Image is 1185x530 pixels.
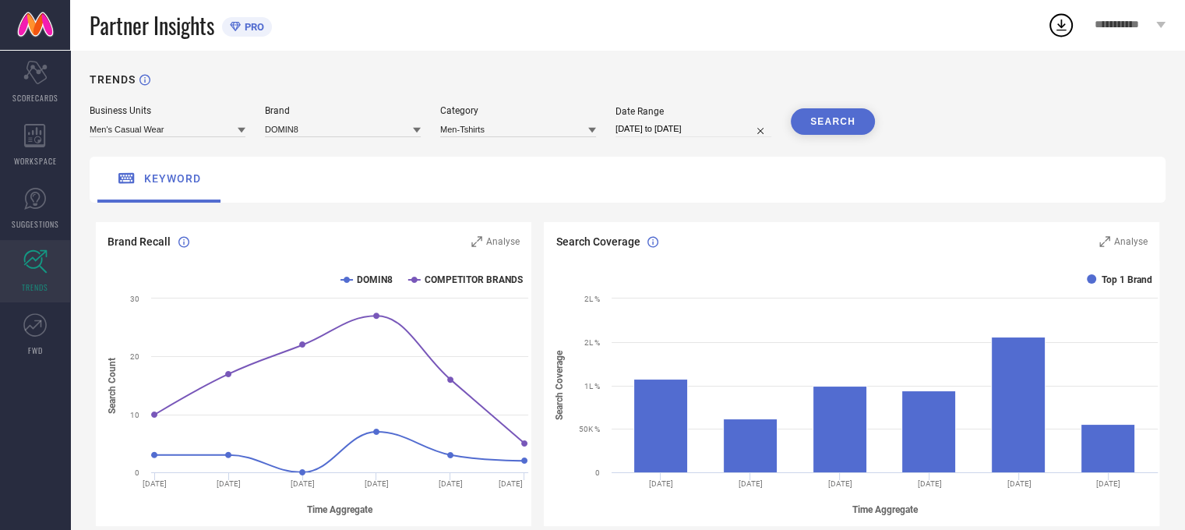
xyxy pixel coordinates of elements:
[90,73,136,86] h1: TRENDS
[584,295,600,303] text: 2L %
[1114,236,1148,247] span: Analyse
[144,172,201,185] span: keyword
[554,350,565,420] tspan: Search Coverage
[584,382,600,390] text: 1L %
[130,352,139,361] text: 20
[28,344,43,356] span: FWD
[1099,236,1110,247] svg: Zoom
[12,218,59,230] span: SUGGESTIONS
[739,479,763,488] text: [DATE]
[499,479,523,488] text: [DATE]
[615,106,771,117] div: Date Range
[107,358,118,414] tspan: Search Count
[357,274,393,285] text: DOMIN8
[265,105,421,116] div: Brand
[130,411,139,419] text: 10
[291,479,315,488] text: [DATE]
[130,295,139,303] text: 30
[852,504,919,515] tspan: Time Aggregate
[595,468,600,477] text: 0
[615,121,771,137] input: Select date range
[90,105,245,116] div: Business Units
[22,281,48,293] span: TRENDS
[440,105,596,116] div: Category
[217,479,241,488] text: [DATE]
[365,479,389,488] text: [DATE]
[12,92,58,104] span: SCORECARDS
[108,235,171,248] span: Brand Recall
[584,338,600,347] text: 2L %
[307,504,373,515] tspan: Time Aggregate
[90,9,214,41] span: Partner Insights
[471,236,482,247] svg: Zoom
[579,425,600,433] text: 50K %
[1102,274,1152,285] text: Top 1 Brand
[791,108,875,135] button: SEARCH
[14,155,57,167] span: WORKSPACE
[1097,479,1121,488] text: [DATE]
[555,235,640,248] span: Search Coverage
[439,479,463,488] text: [DATE]
[486,236,520,247] span: Analyse
[828,479,852,488] text: [DATE]
[241,21,264,33] span: PRO
[1007,479,1032,488] text: [DATE]
[649,479,673,488] text: [DATE]
[135,468,139,477] text: 0
[143,479,167,488] text: [DATE]
[1047,11,1075,39] div: Open download list
[918,479,942,488] text: [DATE]
[425,274,523,285] text: COMPETITOR BRANDS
